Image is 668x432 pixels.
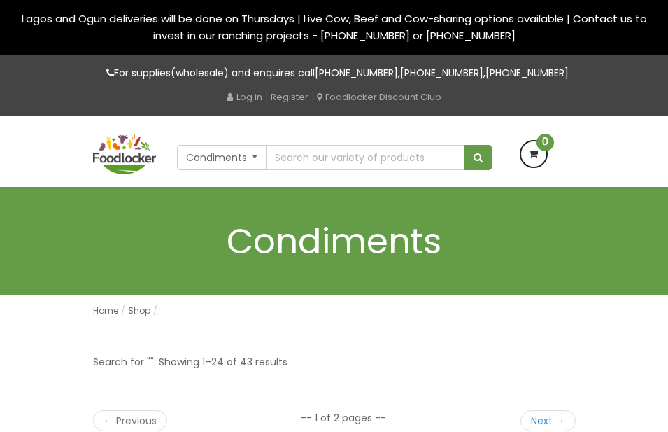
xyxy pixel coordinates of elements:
input: Search our variety of products [266,145,464,170]
a: Home [93,305,118,316]
li: -- 1 of 2 pages -- [301,411,386,425]
p: For supplies(wholesale) and enquires call , , [93,65,576,81]
a: Register [271,90,308,104]
button: Condiments [177,145,267,170]
span: Lagos and Ogun deliveries will be done on Thursdays | Live Cow, Beef and Cow-sharing options avai... [22,11,647,43]
span: 0 [536,134,554,151]
img: FoodLocker [93,134,156,174]
a: Next → [520,410,576,431]
a: [PHONE_NUMBER] [315,66,398,80]
a: [PHONE_NUMBER] [400,66,483,80]
span: | [311,90,314,104]
span: | [265,90,268,104]
h1: Condiments [93,222,576,260]
a: Shop [128,305,150,316]
a: Foodlocker Discount Club [317,90,441,104]
a: Log in [227,90,262,104]
a: [PHONE_NUMBER] [485,66,569,80]
p: Search for "": Showing 1–24 of 43 results [93,354,287,370]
